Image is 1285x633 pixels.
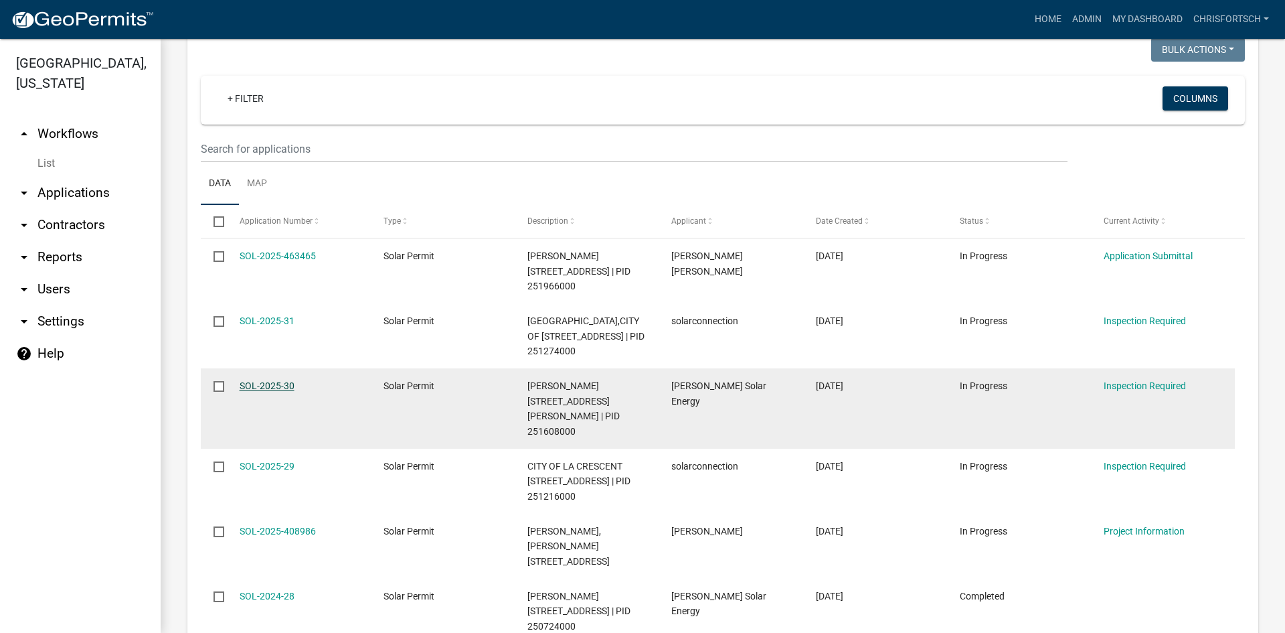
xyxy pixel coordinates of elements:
[802,205,946,237] datatable-header-cell: Date Created
[816,526,843,537] span: 04/21/2025
[1104,380,1186,391] a: Inspection Required
[240,216,313,226] span: Application Number
[371,205,515,237] datatable-header-cell: Type
[1104,315,1186,326] a: Inspection Required
[527,380,620,437] span: JOHNSON, CORY 715 JONATHAN LN, Houston County | PID 251608000
[240,526,316,537] a: SOL-2025-408986
[816,591,843,602] span: 08/29/2024
[816,380,843,391] span: 07/02/2025
[1188,7,1274,32] a: ChrisFortsch
[16,217,32,233] i: arrow_drop_down
[383,380,434,391] span: Solar Permit
[515,205,659,237] datatable-header-cell: Description
[240,461,294,472] a: SOL-2025-29
[816,315,843,326] span: 07/22/2025
[960,216,983,226] span: Status
[960,315,1007,326] span: In Progress
[1163,86,1228,111] button: Columns
[960,380,1007,391] span: In Progress
[201,205,226,237] datatable-header-cell: Select
[1107,7,1188,32] a: My Dashboard
[671,216,706,226] span: Applicant
[960,591,1005,602] span: Completed
[383,591,434,602] span: Solar Permit
[1029,7,1067,32] a: Home
[527,216,568,226] span: Description
[217,86,274,111] a: + Filter
[671,380,766,407] span: Olson Solar Energy
[1104,461,1186,472] a: Inspection Required
[527,461,630,502] span: CITY OF LA CRESCENT 602 7TH ST S, Houston County | PID 251216000
[659,205,802,237] datatable-header-cell: Applicant
[383,251,434,261] span: Solar Permit
[383,216,401,226] span: Type
[1151,38,1245,62] button: Bulk Actions
[16,281,32,297] i: arrow_drop_down
[240,591,294,602] a: SOL-2024-28
[816,461,843,472] span: 05/20/2025
[240,315,294,326] a: SOL-2025-31
[239,163,275,206] a: Map
[816,216,863,226] span: Date Created
[816,251,843,261] span: 08/13/2025
[1091,205,1235,237] datatable-header-cell: Current Activity
[960,251,1007,261] span: In Progress
[201,163,239,206] a: Data
[527,251,630,292] span: Carson Steffes 1143 CEDAR DR, Houston County | PID 251966000
[671,251,743,277] span: Carson Paul Steffes
[671,315,738,326] span: solarconnection
[240,251,316,261] a: SOL-2025-463465
[226,205,370,237] datatable-header-cell: Application Number
[527,591,630,632] span: REGET, JEFFREY 803 OAK TER, Houston County | PID 250724000
[671,526,743,537] span: Bob
[201,135,1067,163] input: Search for applications
[960,526,1007,537] span: In Progress
[527,526,610,567] span: BOYER,LISA ANN 521 RED APPLE DR, Winona County | PID 330020200
[671,461,738,472] span: solarconnection
[16,185,32,201] i: arrow_drop_down
[16,346,32,362] i: help
[1104,526,1185,537] a: Project Information
[383,526,434,537] span: Solar Permit
[1067,7,1107,32] a: Admin
[240,380,294,391] a: SOL-2025-30
[671,591,766,617] span: Olson Solar Energy
[383,315,434,326] span: Solar Permit
[1104,216,1159,226] span: Current Activity
[527,315,645,357] span: LA CRESCENT,CITY OF 802 STONEY POINT RD, Houston County | PID 251274000
[960,461,1007,472] span: In Progress
[16,126,32,142] i: arrow_drop_up
[383,461,434,472] span: Solar Permit
[1104,251,1193,261] a: Application Submittal
[947,205,1091,237] datatable-header-cell: Status
[16,249,32,265] i: arrow_drop_down
[16,313,32,330] i: arrow_drop_down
